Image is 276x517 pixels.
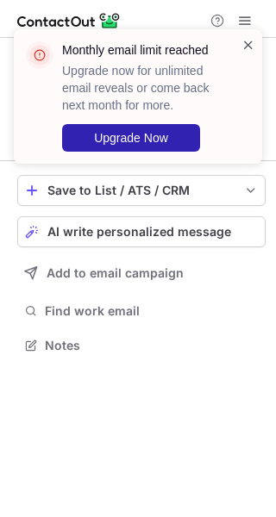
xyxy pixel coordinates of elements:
[94,131,168,145] span: Upgrade Now
[45,338,259,353] span: Notes
[47,225,231,239] span: AI write personalized message
[17,333,266,358] button: Notes
[47,266,184,280] span: Add to email campaign
[62,41,221,59] header: Monthly email limit reached
[17,299,266,323] button: Find work email
[17,10,121,31] img: ContactOut v5.3.10
[45,303,259,319] span: Find work email
[17,258,266,289] button: Add to email campaign
[62,124,200,152] button: Upgrade Now
[62,62,221,114] p: Upgrade now for unlimited email reveals or come back next month for more.
[26,41,53,69] img: error
[17,216,266,247] button: AI write personalized message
